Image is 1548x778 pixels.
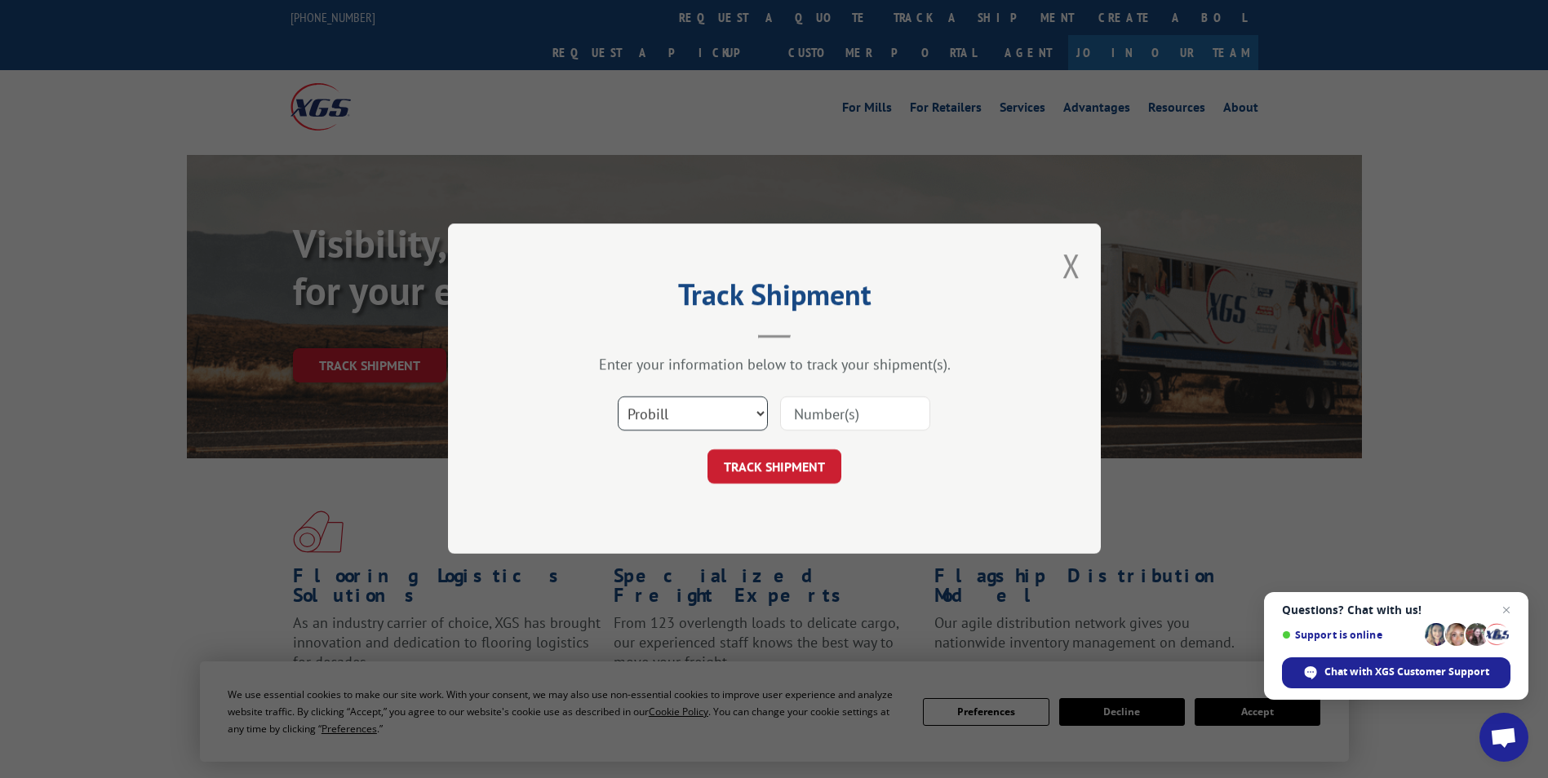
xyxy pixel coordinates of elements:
[1282,657,1510,688] div: Chat with XGS Customer Support
[1282,629,1419,641] span: Support is online
[530,356,1019,374] div: Enter your information below to track your shipment(s).
[1324,665,1489,679] span: Chat with XGS Customer Support
[1282,603,1510,617] span: Questions? Chat with us!
[1497,600,1516,620] span: Close chat
[1479,713,1528,762] div: Open chat
[707,450,841,484] button: TRACK SHIPMENT
[1062,244,1080,287] button: Close modal
[530,283,1019,314] h2: Track Shipment
[780,397,930,431] input: Number(s)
